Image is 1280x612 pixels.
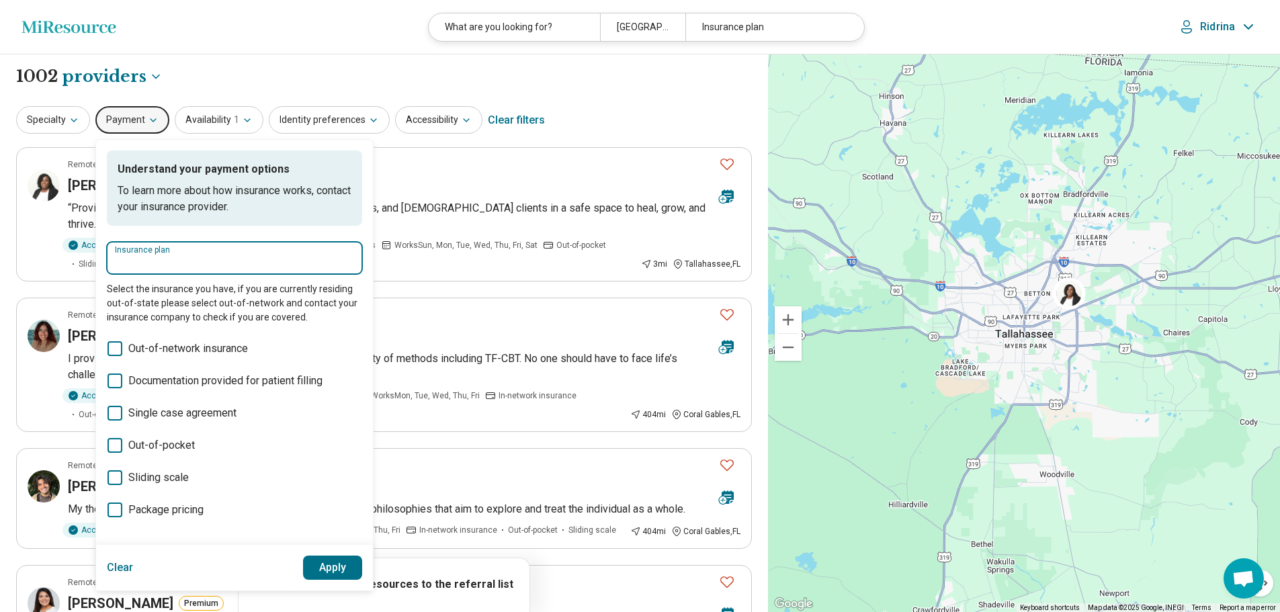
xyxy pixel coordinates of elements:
span: 1 [234,113,239,127]
button: Favorite [714,451,740,479]
span: In-network insurance [419,524,497,536]
div: Coral Gables , FL [671,408,740,421]
h3: [PERSON_NAME] [68,326,173,345]
span: Sliding scale [128,470,189,486]
button: Clear [107,556,134,580]
span: Documentation provided for patient filling [128,373,323,389]
div: 3 mi [641,258,667,270]
div: [GEOGRAPHIC_DATA], [GEOGRAPHIC_DATA], [GEOGRAPHIC_DATA] [600,13,685,41]
button: Favorite [714,301,740,329]
button: Availability1 [175,106,263,134]
button: Specialty [16,106,90,134]
span: Sliding scale [79,258,126,270]
span: Single case agreement [128,405,237,421]
span: Out-of-pocket [508,524,558,536]
div: Coral Gables , FL [671,525,740,537]
button: Favorite [714,150,740,178]
label: Insurance plan [115,246,354,254]
span: Works Mon, Tue, Wed, Thu, Fri [371,390,480,402]
div: Open chat [1224,558,1264,599]
p: Ridrina [1200,20,1235,34]
p: Understand your payment options [118,161,351,177]
div: Clear filters [488,104,545,136]
div: Accepting clients [62,238,155,253]
span: Out-of-network insurance [128,341,248,357]
button: Apply [303,556,363,580]
span: Map data ©2025 Google, INEGI [1088,604,1184,611]
p: Remote or In-person [68,159,143,171]
span: Out-of-pocket [128,437,195,453]
h1: 1002 [16,65,163,88]
p: I provide trauma-focused care in spanish/english utilizing a variety of methods including TF-CBT.... [68,351,740,383]
button: Zoom in [775,306,802,333]
div: Tallahassee , FL [673,258,740,270]
div: What are you looking for? [429,13,599,41]
button: Accessibility [395,106,482,134]
div: 404 mi [630,525,666,537]
p: Select the insurance you have, if you are currently residing out-of-state please select out-of-ne... [107,282,362,324]
span: providers [62,65,146,88]
div: Accepting clients [62,388,155,403]
button: Zoom out [775,334,802,361]
h3: [PERSON_NAME] [68,477,173,496]
h3: [PERSON_NAME] [68,176,173,195]
button: Care options [62,65,163,88]
span: In-network insurance [499,390,577,402]
span: Out-of-pocket [79,408,128,421]
p: Remote or In-person [68,576,143,588]
p: Click icon to add resources to the referral list [255,577,513,593]
button: Premium [179,596,224,611]
button: Favorite [714,568,740,596]
span: Out-of-pocket [556,239,606,251]
span: Works Sun, Mon, Tue, Wed, Thu, Fri, Sat [394,239,538,251]
p: To learn more about how insurance works, contact your insurance provider. [118,183,351,215]
button: Payment [95,106,169,134]
a: Terms (opens in new tab) [1192,604,1211,611]
span: Package pricing [128,502,204,518]
button: Identity preferences [269,106,390,134]
div: 404 mi [630,408,666,421]
span: Sliding scale [568,524,616,536]
div: Accepting clients [62,523,155,537]
a: Report a map error [1220,604,1276,611]
p: Remote or In-person [68,460,143,472]
p: “Providing affirming, inclusive therapy for individuals, young adults, and [DEMOGRAPHIC_DATA] cli... [68,200,740,232]
div: Insurance plan [685,13,856,41]
p: Remote or In-person [68,309,143,321]
p: My therapeutic approach focuses on client-centered, humanistic philosophies that aim to explore a... [68,501,740,517]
